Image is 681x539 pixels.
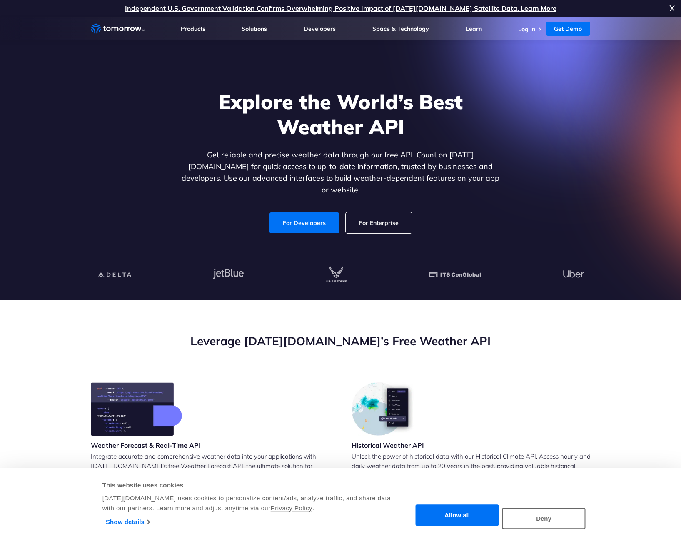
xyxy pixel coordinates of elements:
[91,452,330,509] p: Integrate accurate and comprehensive weather data into your applications with [DATE][DOMAIN_NAME]...
[416,505,499,526] button: Allow all
[269,212,339,233] a: For Developers
[91,22,145,35] a: Home link
[102,493,392,513] div: [DATE][DOMAIN_NAME] uses cookies to personalize content/ads, analyze traffic, and share data with...
[546,22,590,36] a: Get Demo
[181,25,205,32] a: Products
[304,25,336,32] a: Developers
[242,25,267,32] a: Solutions
[125,4,556,12] a: Independent U.S. Government Validation Confirms Overwhelming Positive Impact of [DATE][DOMAIN_NAM...
[91,333,591,349] h2: Leverage [DATE][DOMAIN_NAME]’s Free Weather API
[352,441,424,450] h3: Historical Weather API
[271,504,312,512] a: Privacy Policy
[346,212,412,233] a: For Enterprise
[466,25,482,32] a: Learn
[372,25,429,32] a: Space & Technology
[518,25,535,33] a: Log In
[91,441,201,450] h3: Weather Forecast & Real-Time API
[102,480,392,490] div: This website uses cookies
[352,452,591,499] p: Unlock the power of historical data with our Historical Climate API. Access hourly and daily weat...
[502,508,586,529] button: Deny
[180,89,501,139] h1: Explore the World’s Best Weather API
[180,149,501,196] p: Get reliable and precise weather data through our free API. Count on [DATE][DOMAIN_NAME] for quic...
[106,516,150,528] a: Show details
